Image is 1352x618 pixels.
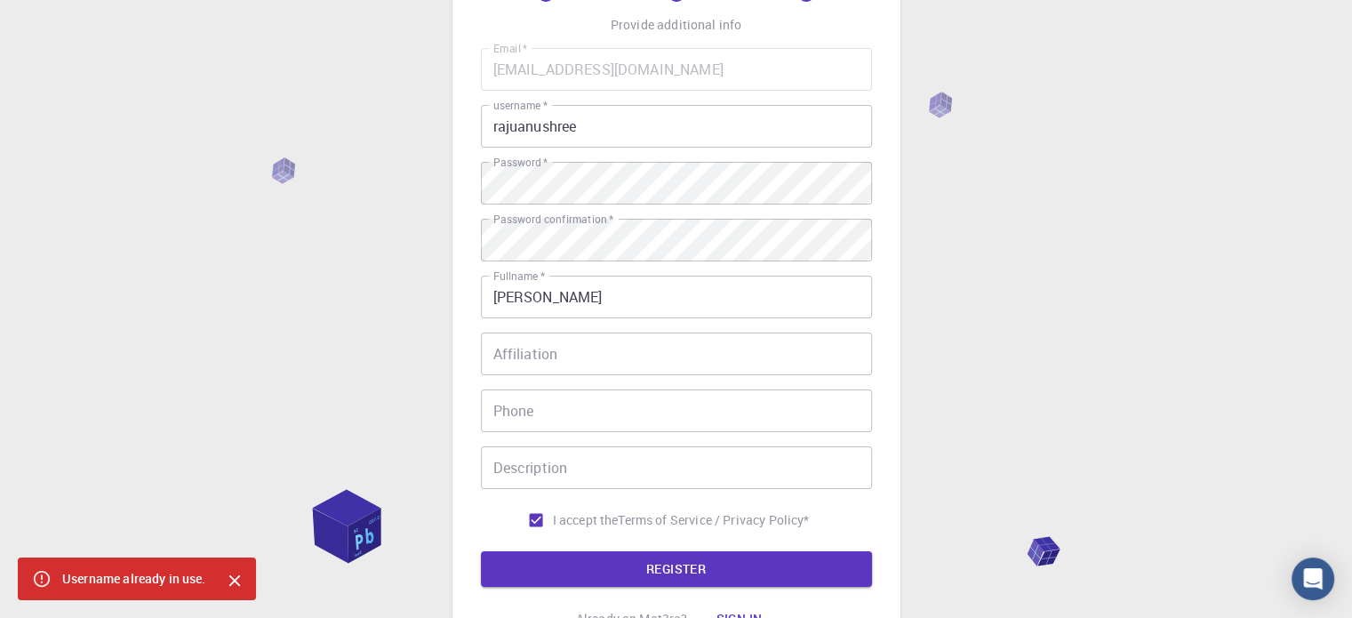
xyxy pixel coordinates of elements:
[553,511,619,529] span: I accept the
[618,511,809,529] a: Terms of Service / Privacy Policy*
[493,155,548,170] label: Password
[1292,558,1334,600] div: Open Intercom Messenger
[493,98,548,113] label: username
[481,551,872,587] button: REGISTER
[220,566,249,595] button: Close
[62,563,206,595] div: Username already in use.
[493,269,545,284] label: Fullname
[618,511,809,529] p: Terms of Service / Privacy Policy *
[611,16,741,34] p: Provide additional info
[493,212,613,227] label: Password confirmation
[493,41,527,56] label: Email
